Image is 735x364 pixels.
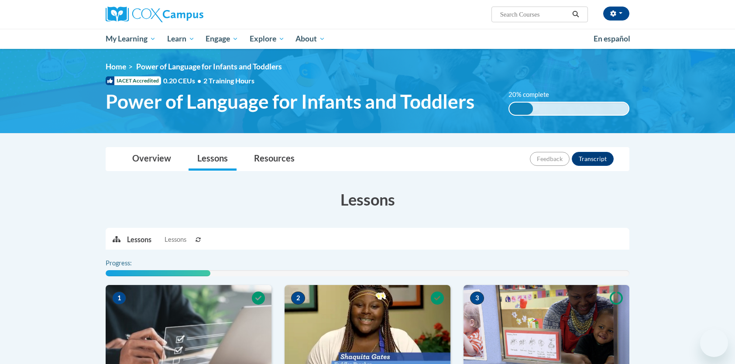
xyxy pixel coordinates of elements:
[206,34,238,44] span: Engage
[165,235,186,244] span: Lessons
[93,29,642,49] div: Main menu
[530,152,570,166] button: Feedback
[588,30,636,48] a: En español
[106,7,203,22] img: Cox Campus
[203,76,254,85] span: 2 Training Hours
[594,34,630,43] span: En español
[569,9,582,20] button: Search
[124,148,180,171] a: Overview
[100,29,161,49] a: My Learning
[470,292,484,305] span: 3
[291,292,305,305] span: 2
[163,76,203,86] span: 0.20 CEUs
[200,29,244,49] a: Engage
[603,7,629,21] button: Account Settings
[509,103,533,115] div: 20% complete
[508,90,559,100] label: 20% complete
[245,148,303,171] a: Resources
[250,34,285,44] span: Explore
[106,258,156,268] label: Progress:
[197,76,201,85] span: •
[295,34,325,44] span: About
[136,62,282,71] span: Power of Language for Infants and Toddlers
[161,29,200,49] a: Learn
[499,9,569,20] input: Search Courses
[290,29,331,49] a: About
[106,189,629,210] h3: Lessons
[112,292,126,305] span: 1
[106,7,271,22] a: Cox Campus
[244,29,290,49] a: Explore
[127,235,151,244] p: Lessons
[106,62,126,71] a: Home
[189,148,237,171] a: Lessons
[572,152,614,166] button: Transcript
[106,34,156,44] span: My Learning
[106,76,161,85] span: IACET Accredited
[106,90,474,113] span: Power of Language for Infants and Toddlers
[700,329,728,357] iframe: Button to launch messaging window
[167,34,195,44] span: Learn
